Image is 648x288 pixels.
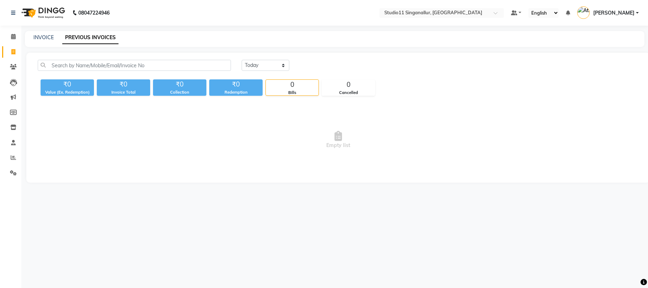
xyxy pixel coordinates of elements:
div: Bills [266,90,318,96]
div: 0 [322,80,375,90]
div: Cancelled [322,90,375,96]
div: ₹0 [209,79,263,89]
span: Empty list [38,104,638,176]
div: 0 [266,80,318,90]
img: Athira [577,6,590,19]
div: Invoice Total [97,89,150,95]
div: Collection [153,89,206,95]
a: PREVIOUS INVOICES [62,31,118,44]
div: Redemption [209,89,263,95]
div: ₹0 [41,79,94,89]
a: INVOICE [33,34,54,41]
input: Search by Name/Mobile/Email/Invoice No [38,60,231,71]
div: Value (Ex. Redemption) [41,89,94,95]
span: [PERSON_NAME] [593,9,634,17]
div: ₹0 [153,79,206,89]
b: 08047224946 [78,3,110,23]
img: logo [18,3,67,23]
div: ₹0 [97,79,150,89]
